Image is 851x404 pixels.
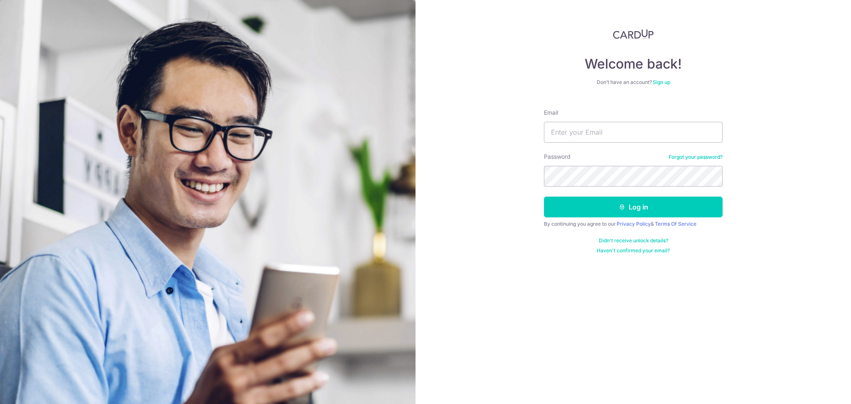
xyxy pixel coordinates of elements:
a: Didn't receive unlock details? [599,237,668,244]
a: Terms Of Service [655,221,696,227]
label: Email [544,108,558,117]
label: Password [544,153,571,161]
a: Forgot your password? [669,154,723,160]
input: Enter your Email [544,122,723,143]
h4: Welcome back! [544,56,723,72]
img: CardUp Logo [613,29,654,39]
button: Log in [544,197,723,217]
a: Privacy Policy [617,221,651,227]
div: By continuing you agree to our & [544,221,723,227]
a: Sign up [653,79,670,85]
a: Haven't confirmed your email? [597,247,670,254]
div: Don’t have an account? [544,79,723,86]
